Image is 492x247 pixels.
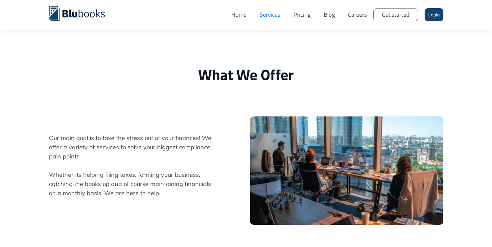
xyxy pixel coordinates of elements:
a: Home [225,5,253,25]
a: Pricing [287,5,317,25]
a: Get started [373,8,418,21]
a: Blog [317,5,341,25]
a: Services [253,5,287,25]
a: Careers [341,5,373,25]
span: Our main goal is to take the stress out of your finances! We offer a variety of services to solve... [49,134,215,198]
a: Login [425,8,443,21]
a: home [49,5,115,21]
h1: What We Offer [49,66,443,84]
